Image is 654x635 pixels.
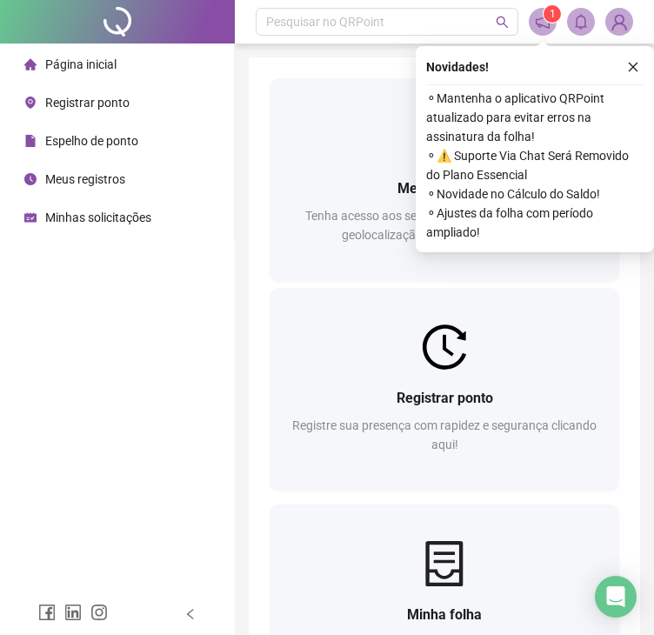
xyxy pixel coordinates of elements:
[270,78,619,281] a: Meus registrosTenha acesso aos seus registros de ponto, incluindo geolocalização e demais observa...
[24,97,37,109] span: environment
[426,204,644,242] span: ⚬ Ajustes da folha com período ampliado!
[535,14,551,30] span: notification
[496,16,509,29] span: search
[90,604,108,621] span: instagram
[573,14,589,30] span: bell
[45,134,138,148] span: Espelho de ponto
[24,173,37,185] span: clock-circle
[184,608,197,620] span: left
[426,57,489,77] span: Novidades !
[45,96,130,110] span: Registrar ponto
[595,576,637,618] div: Open Intercom Messenger
[426,146,644,184] span: ⚬ ⚠️ Suporte Via Chat Será Removido do Plano Essencial
[426,89,644,146] span: ⚬ Mantenha o aplicativo QRPoint atualizado para evitar erros na assinatura da folha!
[45,172,125,186] span: Meus registros
[64,604,82,621] span: linkedin
[24,135,37,147] span: file
[24,211,37,224] span: schedule
[397,180,491,197] span: Meus registros
[45,57,117,71] span: Página inicial
[407,606,482,623] span: Minha folha
[397,390,493,406] span: Registrar ponto
[305,209,584,242] span: Tenha acesso aos seus registros de ponto, incluindo geolocalização e demais observações!
[38,604,56,621] span: facebook
[270,288,619,491] a: Registrar pontoRegistre sua presença com rapidez e segurança clicando aqui!
[45,211,151,224] span: Minhas solicitações
[627,61,639,73] span: close
[550,8,556,20] span: 1
[426,184,644,204] span: ⚬ Novidade no Cálculo do Saldo!
[24,58,37,70] span: home
[544,5,561,23] sup: 1
[606,9,632,35] img: 87110
[292,418,597,451] span: Registre sua presença com rapidez e segurança clicando aqui!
